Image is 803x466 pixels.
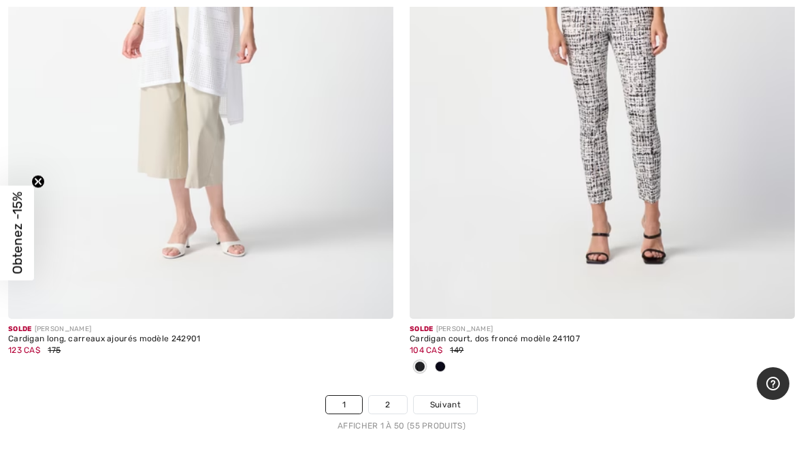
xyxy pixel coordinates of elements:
a: 2 [369,396,406,414]
span: 123 CA$ [8,345,40,355]
a: 1 [326,396,362,414]
span: Suivant [430,399,461,411]
button: Close teaser [31,175,45,189]
a: Suivant [414,396,477,414]
span: Solde [410,325,433,333]
span: 175 [48,345,61,355]
div: [PERSON_NAME] [410,324,795,335]
div: Cardigan long, carreaux ajourés modèle 242901 [8,335,393,344]
div: Midnight Blue [430,356,450,379]
span: Solde [8,325,32,333]
div: Black [410,356,430,379]
span: Obtenez -15% [10,192,25,275]
div: [PERSON_NAME] [8,324,393,335]
span: 104 CA$ [410,345,442,355]
div: Cardigan court, dos froncé modèle 241107 [410,335,795,344]
span: 149 [450,345,463,355]
iframe: Ouvre un widget dans lequel vous pouvez trouver plus d’informations [757,367,789,401]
